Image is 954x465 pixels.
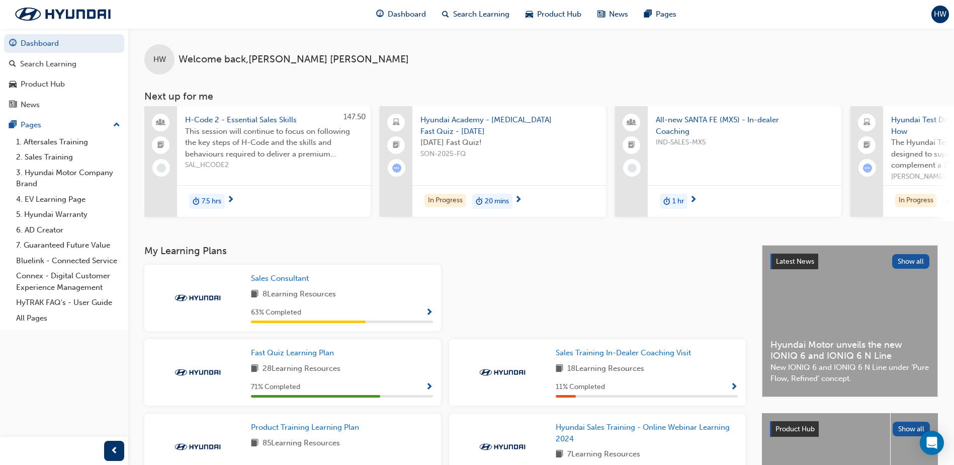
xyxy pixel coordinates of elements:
span: next-icon [514,196,522,205]
a: Bluelink - Connected Service [12,253,124,269]
span: duration-icon [663,195,670,208]
span: book-icon [556,448,563,461]
span: 85 Learning Resources [263,437,340,450]
span: HW [934,9,946,20]
span: SON-2025-FQ [420,148,598,160]
button: Show all [892,254,930,269]
span: laptop-icon [863,116,871,129]
span: 1 hr [672,196,684,207]
a: Dashboard [4,34,124,53]
span: Hyundai Motor unveils the new IONIQ 6 and IONIQ 6 N Line [770,339,929,362]
button: HW [931,6,949,23]
a: Latest NewsShow allHyundai Motor unveils the new IONIQ 6 and IONIQ 6 N LineNew IONIQ 6 and IONIQ ... [762,245,938,397]
button: Show Progress [425,306,433,319]
a: Search Learning [4,55,124,73]
span: Fast Quiz Learning Plan [251,348,334,357]
span: prev-icon [111,445,118,457]
span: Product Training Learning Plan [251,423,359,432]
span: Welcome back , [PERSON_NAME] [PERSON_NAME] [179,54,409,65]
span: 7.5 hrs [202,196,221,207]
span: booktick-icon [863,139,871,152]
div: Open Intercom Messenger [920,431,944,455]
a: pages-iconPages [636,4,684,25]
span: 20 mins [485,196,509,207]
span: next-icon [227,196,234,205]
span: laptop-icon [393,116,400,129]
a: Product HubShow all [770,421,930,437]
a: All-new SANTA FE (MX5) - In-dealer CoachingIND-SALES-MX5duration-icon1 hr [615,106,841,217]
button: DashboardSearch LearningProduct HubNews [4,32,124,116]
span: Product Hub [775,425,815,433]
a: 7. Guaranteed Future Value [12,238,124,253]
span: News [609,9,628,20]
a: All Pages [12,311,124,326]
span: 8 Learning Resources [263,288,336,301]
span: Search Learning [453,9,509,20]
a: news-iconNews [589,4,636,25]
span: Product Hub [537,9,581,20]
span: SAL_HCODE2 [185,160,363,171]
span: guage-icon [9,39,17,48]
span: learningRecordVerb_NONE-icon [628,164,637,173]
a: Latest NewsShow all [770,254,929,270]
span: learningRecordVerb_ATTEMPT-icon [392,164,401,173]
div: Search Learning [20,58,76,70]
span: news-icon [9,101,17,110]
button: Pages [4,116,124,134]
span: 28 Learning Resources [263,363,340,375]
a: Sales Consultant [251,273,313,284]
a: Sales Training In-Dealer Coaching Visit [556,347,695,359]
a: Connex - Digital Customer Experience Management [12,268,124,295]
span: learningRecordVerb_ATTEMPT-icon [863,164,872,173]
span: duration-icon [476,195,483,208]
span: Pages [656,9,676,20]
span: Hyundai Sales Training - Online Webinar Learning 2024 [556,423,730,443]
span: booktick-icon [157,139,164,152]
span: book-icon [251,363,258,375]
span: book-icon [556,363,563,375]
img: Trak [170,442,225,452]
span: car-icon [9,80,17,89]
a: 3. Hyundai Motor Company Brand [12,165,124,192]
span: duration-icon [193,195,200,208]
div: Pages [21,119,41,131]
a: Fast Quiz Learning Plan [251,347,338,359]
span: people-icon [628,116,635,129]
span: 71 % Completed [251,381,300,393]
a: 2. Sales Training [12,149,124,165]
div: In Progress [895,194,937,207]
span: search-icon [442,8,449,21]
span: Show Progress [730,383,738,392]
h3: My Learning Plans [144,245,746,257]
span: next-icon [689,196,697,205]
span: book-icon [251,288,258,301]
img: Trak [5,4,121,25]
a: 147.50H-Code 2 - Essential Sales SkillsThis session will continue to focus on following the key s... [144,106,371,217]
a: Product Hub [4,75,124,94]
span: HW [153,54,166,65]
a: 6. AD Creator [12,222,124,238]
button: Show Progress [425,381,433,394]
img: Trak [475,367,530,377]
span: 7 Learning Resources [567,448,640,461]
span: up-icon [113,119,120,132]
a: 1. Aftersales Training [12,134,124,150]
a: News [4,96,124,114]
span: people-icon [157,116,164,129]
a: Product Training Learning Plan [251,422,363,433]
span: pages-icon [9,121,17,130]
span: All-new SANTA FE (MX5) - In-dealer Coaching [656,114,833,137]
a: 5. Hyundai Warranty [12,207,124,222]
a: search-iconSearch Learning [434,4,517,25]
div: In Progress [424,194,466,207]
button: Show Progress [730,381,738,394]
img: Trak [170,367,225,377]
span: booktick-icon [393,139,400,152]
span: Latest News [776,257,814,266]
a: Hyundai Sales Training - Online Webinar Learning 2024 [556,422,738,444]
img: Trak [475,442,530,452]
span: car-icon [526,8,533,21]
span: booktick-icon [628,139,635,152]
